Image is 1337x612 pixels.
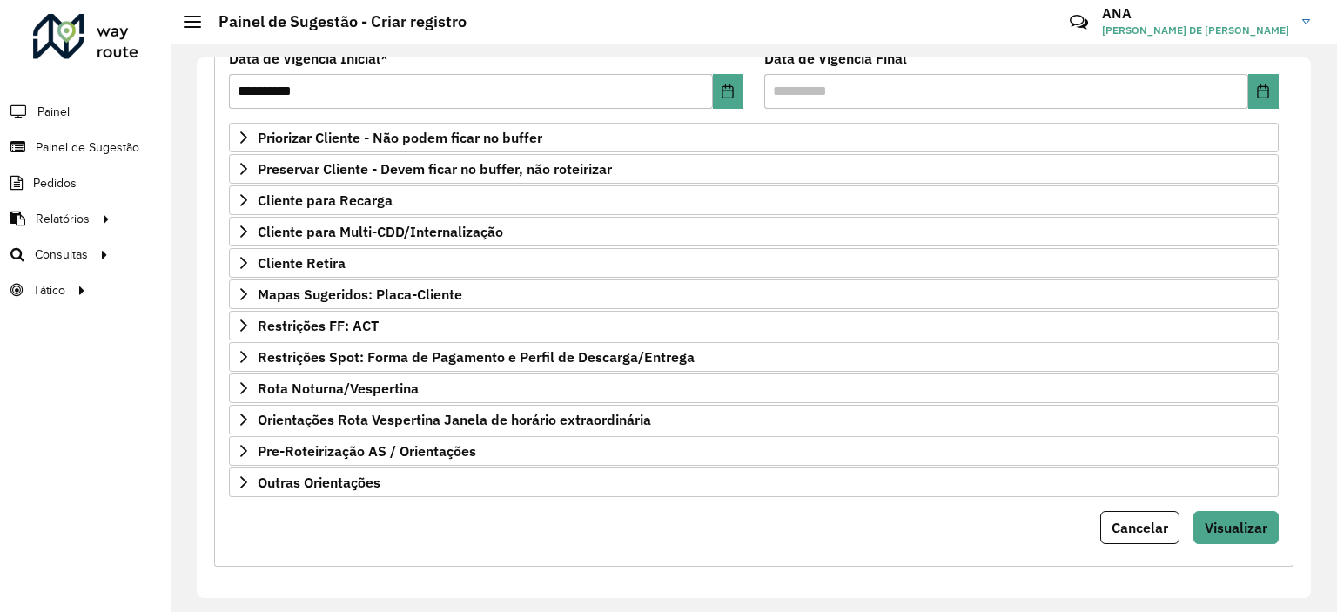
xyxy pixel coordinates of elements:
[35,245,88,264] span: Consultas
[258,256,346,270] span: Cliente Retira
[258,381,419,395] span: Rota Noturna/Vespertina
[229,123,1279,152] a: Priorizar Cliente - Não podem ficar no buffer
[33,174,77,192] span: Pedidos
[229,185,1279,215] a: Cliente para Recarga
[258,413,651,427] span: Orientações Rota Vespertina Janela de horário extraordinária
[713,74,743,109] button: Choose Date
[229,467,1279,497] a: Outras Orientações
[258,225,503,239] span: Cliente para Multi-CDD/Internalização
[229,405,1279,434] a: Orientações Rota Vespertina Janela de horário extraordinária
[229,217,1279,246] a: Cliente para Multi-CDD/Internalização
[1102,5,1289,22] h3: ANA
[1060,3,1098,41] a: Contato Rápido
[258,193,393,207] span: Cliente para Recarga
[229,311,1279,340] a: Restrições FF: ACT
[258,319,379,333] span: Restrições FF: ACT
[258,350,695,364] span: Restrições Spot: Forma de Pagamento e Perfil de Descarga/Entrega
[258,162,612,176] span: Preservar Cliente - Devem ficar no buffer, não roteirizar
[229,342,1279,372] a: Restrições Spot: Forma de Pagamento e Perfil de Descarga/Entrega
[1193,511,1279,544] button: Visualizar
[229,248,1279,278] a: Cliente Retira
[229,154,1279,184] a: Preservar Cliente - Devem ficar no buffer, não roteirizar
[1100,511,1179,544] button: Cancelar
[33,281,65,299] span: Tático
[229,279,1279,309] a: Mapas Sugeridos: Placa-Cliente
[229,373,1279,403] a: Rota Noturna/Vespertina
[1102,23,1289,38] span: [PERSON_NAME] DE [PERSON_NAME]
[258,444,476,458] span: Pre-Roteirização AS / Orientações
[36,138,139,157] span: Painel de Sugestão
[36,210,90,228] span: Relatórios
[258,475,380,489] span: Outras Orientações
[764,48,907,69] label: Data de Vigência Final
[37,103,70,121] span: Painel
[1248,74,1279,109] button: Choose Date
[229,48,388,69] label: Data de Vigência Inicial
[1205,519,1267,536] span: Visualizar
[1112,519,1168,536] span: Cancelar
[201,12,467,31] h2: Painel de Sugestão - Criar registro
[258,131,542,145] span: Priorizar Cliente - Não podem ficar no buffer
[258,287,462,301] span: Mapas Sugeridos: Placa-Cliente
[229,436,1279,466] a: Pre-Roteirização AS / Orientações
